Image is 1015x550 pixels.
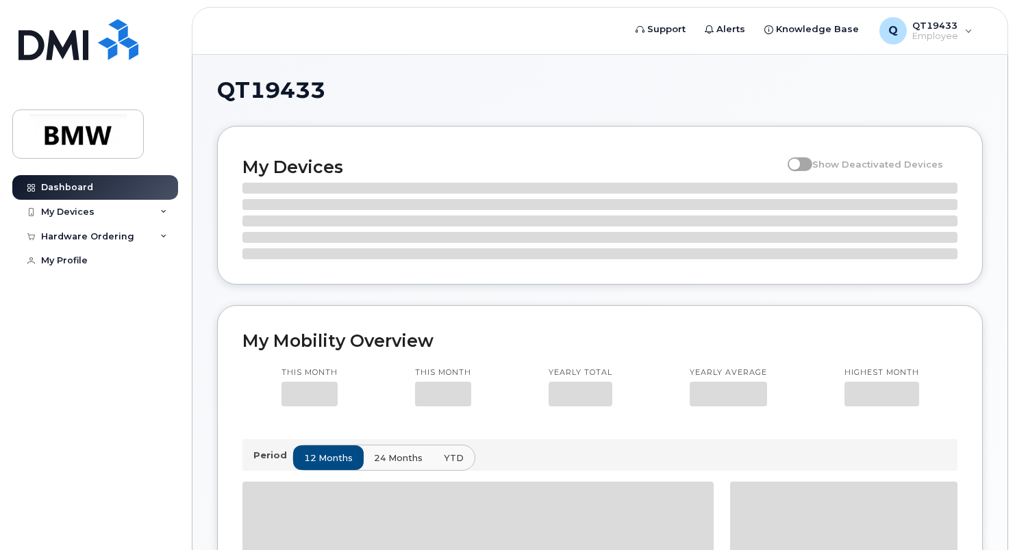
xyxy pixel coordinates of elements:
p: Highest month [844,367,919,378]
span: YTD [444,451,464,464]
h2: My Mobility Overview [242,330,957,351]
p: Yearly total [549,367,612,378]
p: Yearly average [690,367,767,378]
input: Show Deactivated Devices [788,151,799,162]
span: 24 months [374,451,423,464]
h2: My Devices [242,157,781,177]
p: Period [253,449,292,462]
p: This month [281,367,338,378]
p: This month [415,367,471,378]
span: QT19433 [217,80,325,101]
span: Show Deactivated Devices [812,159,943,170]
